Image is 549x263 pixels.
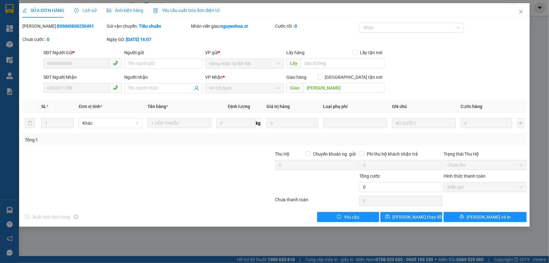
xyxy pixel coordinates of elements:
b: Tiêu chuẩn [139,24,161,29]
span: user-add [194,86,199,91]
div: Ngày GD: [107,36,190,43]
span: Cước hàng [461,104,483,109]
b: nguyenhoa.ct [221,24,248,29]
span: phone [113,85,118,90]
span: printer [460,214,464,220]
span: phone [113,60,118,66]
span: Giá trị hàng [267,104,290,109]
div: Chưa thanh toán [275,196,359,207]
span: Lấy tận nơi [358,49,385,56]
span: picture [107,8,111,13]
span: info-circle [74,215,78,219]
span: Đơn vị tính [79,104,102,109]
span: Thu Hộ [275,152,289,157]
div: Người nhận [124,74,203,81]
span: exclamation-circle [337,214,341,220]
img: icon [153,8,158,13]
input: 0 [267,118,318,128]
input: 0 [461,118,512,128]
button: Close [512,3,530,21]
span: save [385,214,390,220]
b: [DATE] 16:07 [126,37,151,42]
span: close [518,9,524,14]
span: Ảnh kiện hàng [107,8,143,13]
b: 0 [47,37,49,42]
span: Yêu cầu xuất hóa đơn điện tử [153,8,220,13]
span: SL [41,104,46,109]
th: Loại phụ phí [321,100,389,113]
span: Yêu cầu [344,214,359,220]
div: Tổng: 1 [25,136,212,143]
span: clock-circle [74,8,79,13]
input: Dọc đường [303,83,385,93]
input: Dọc đường [301,58,385,68]
div: VP gửi [205,49,284,56]
span: SỬA ĐƠN HÀNG [22,8,64,13]
div: Cước rồi : [275,23,358,30]
b: 0 [294,24,297,29]
span: Chưa thu [447,160,523,170]
input: VD: Bàn, Ghế [148,118,211,128]
span: Lấy [286,58,301,68]
div: SĐT Người Nhận [43,74,122,81]
b: BXNN0808250491 [57,24,94,29]
span: Lấy hàng [286,50,305,55]
div: Chưa cước : [22,36,105,43]
span: VP Nhận [205,75,223,80]
span: Hàng nhận tại BX NN [209,59,280,68]
th: Ghi chú [389,100,458,113]
span: edit [22,8,27,13]
button: plus [517,118,524,128]
div: Người gửi [124,49,203,56]
label: Hình thức thanh toán [444,174,485,179]
span: Lịch sử [74,8,97,13]
span: Giao hàng [286,75,306,80]
span: Khác [82,118,139,128]
span: Chuyển khoản ng. gửi [311,151,358,157]
span: Định lượng [228,104,250,109]
span: Giao [286,83,303,93]
span: VP Cổ Đạm [209,83,280,93]
div: Trạng thái Thu Hộ [444,151,527,157]
span: [PERSON_NAME] và In [467,214,511,220]
button: save[PERSON_NAME] thay đổi [380,212,442,222]
span: Tổng cước [359,174,380,179]
span: Xuất hóa đơn hàng [30,214,73,220]
button: printer[PERSON_NAME] và In [444,212,527,222]
span: [GEOGRAPHIC_DATA] tận nơi [322,74,385,81]
div: Gói vận chuyển: [107,23,190,30]
span: Tên hàng [148,104,168,109]
span: [PERSON_NAME] thay đổi [392,214,443,220]
button: delete [25,118,35,128]
span: Miễn phí [447,182,523,192]
div: Nhân viên giao: [191,23,274,30]
span: kg [255,118,262,128]
button: exclamation-circleYêu cầu [317,212,379,222]
div: SĐT Người Gửi [43,49,122,56]
div: [PERSON_NAME]: [22,23,105,30]
input: Ghi Chú [392,118,456,128]
span: Phí thu hộ khách nhận trả [364,151,420,157]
